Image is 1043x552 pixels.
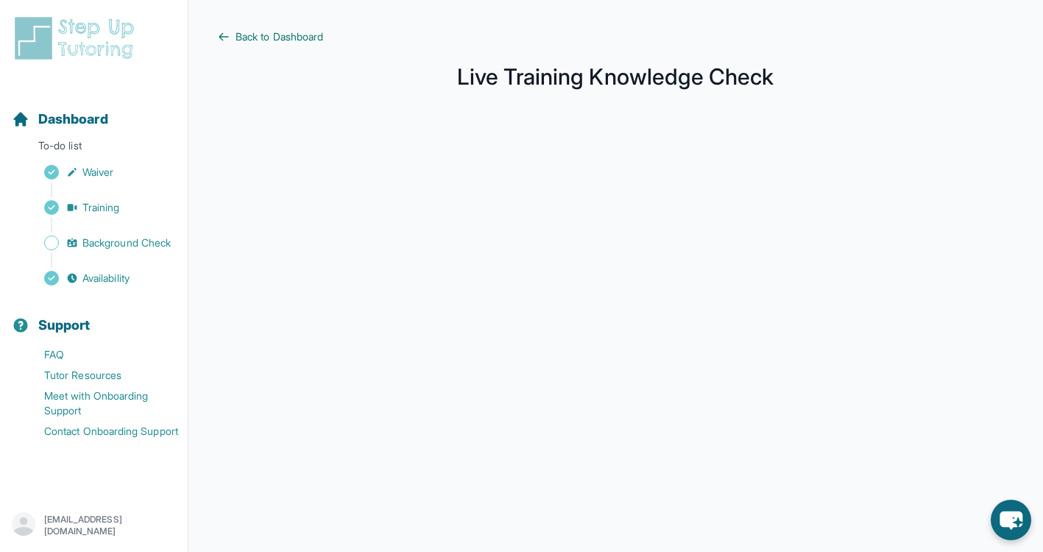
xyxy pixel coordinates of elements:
button: Support [6,291,182,342]
a: Tutor Resources [12,365,188,386]
a: Waiver [12,162,188,183]
span: Background Check [82,236,171,250]
a: Contact Onboarding Support [12,421,188,442]
p: [EMAIL_ADDRESS][DOMAIN_NAME] [44,514,176,537]
a: Training [12,197,188,218]
a: Dashboard [12,109,108,130]
span: Dashboard [38,109,108,130]
a: Availability [12,268,188,289]
span: Back to Dashboard [236,29,323,44]
a: Meet with Onboarding Support [12,386,188,421]
button: [EMAIL_ADDRESS][DOMAIN_NAME] [12,512,176,539]
h1: Live Training Knowledge Check [218,68,1014,85]
p: To-do list [6,138,182,159]
img: logo [12,15,143,62]
a: Background Check [12,233,188,253]
button: Dashboard [6,85,182,135]
span: Support [38,315,91,336]
a: Back to Dashboard [218,29,1014,44]
span: Training [82,200,120,215]
button: chat-button [991,500,1031,540]
a: FAQ [12,344,188,365]
span: Availability [82,271,130,286]
span: Waiver [82,165,113,180]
